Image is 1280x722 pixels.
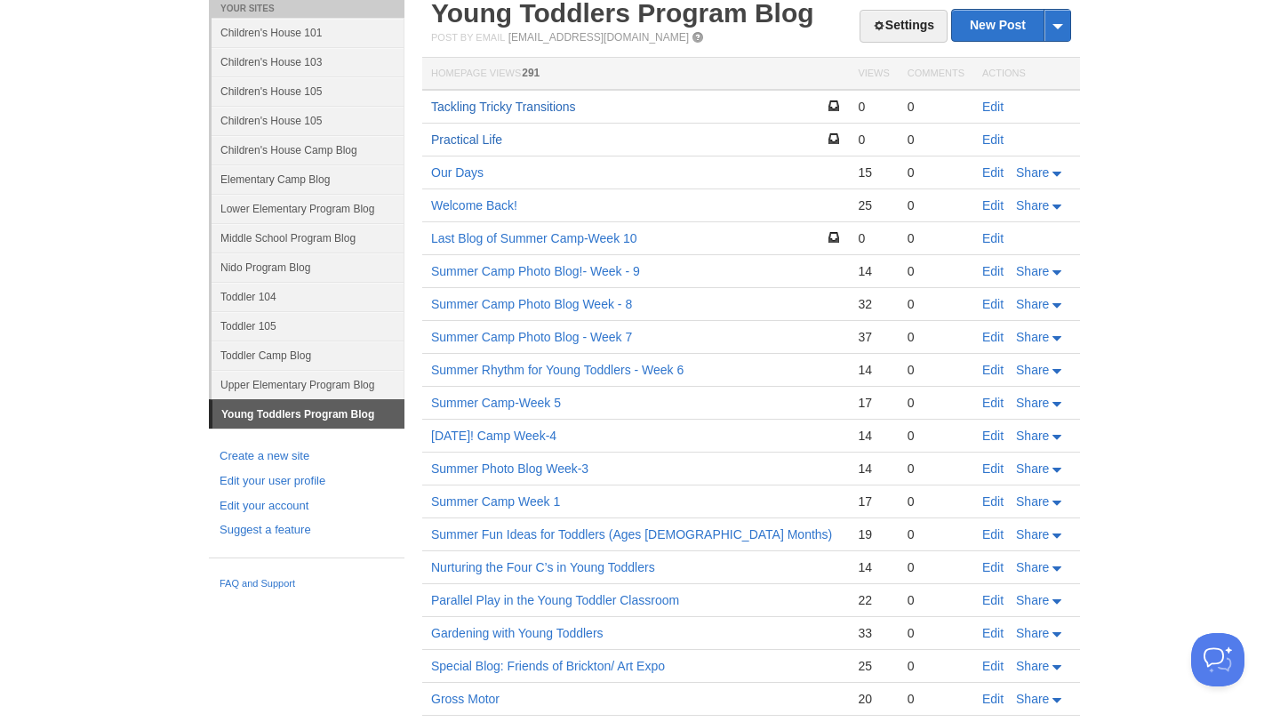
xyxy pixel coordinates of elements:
span: Share [1016,396,1049,410]
div: 0 [908,197,964,213]
div: 0 [858,230,889,246]
a: Summer Rhythm for Young Toddlers - Week 6 [431,363,684,377]
div: 0 [908,691,964,707]
span: Share [1016,297,1049,311]
div: 14 [858,559,889,575]
a: Young Toddlers Program Blog [212,400,404,429]
iframe: Help Scout Beacon - Open [1191,633,1244,686]
div: 22 [858,592,889,608]
div: 25 [858,197,889,213]
a: [EMAIL_ADDRESS][DOMAIN_NAME] [508,31,689,44]
div: 0 [908,526,964,542]
a: Gardening with Young Toddlers [431,626,604,640]
div: 0 [908,592,964,608]
a: Children's House 105 [212,106,404,135]
span: Share [1016,461,1049,476]
a: Last Blog of Summer Camp-Week 10 [431,231,637,245]
a: Practical Life [431,132,502,147]
div: 14 [858,362,889,378]
a: Edit [982,396,1004,410]
a: Edit [982,560,1004,574]
a: Edit [982,297,1004,311]
span: Post by Email [431,32,505,43]
th: Homepage Views [422,58,849,91]
a: Children's House 101 [212,18,404,47]
span: Share [1016,626,1049,640]
a: Toddler 105 [212,311,404,341]
div: 0 [908,625,964,641]
a: Welcome Back! [431,198,517,213]
div: 0 [908,164,964,180]
div: 0 [908,559,964,575]
a: Nido Program Blog [212,253,404,282]
th: Views [849,58,898,91]
a: Toddler 104 [212,282,404,311]
div: 0 [908,428,964,444]
div: 0 [908,461,964,477]
div: 17 [858,395,889,411]
th: Actions [973,58,1080,91]
div: 0 [908,362,964,378]
a: Edit [982,593,1004,607]
a: Edit [982,330,1004,344]
a: Children's House 103 [212,47,404,76]
a: Edit [982,461,1004,476]
a: Edit [982,100,1004,114]
a: Edit [982,494,1004,509]
a: Middle School Program Blog [212,223,404,253]
span: 291 [522,67,540,79]
a: Edit your account [220,497,394,516]
a: FAQ and Support [220,576,394,592]
a: Edit [982,527,1004,541]
a: Suggest a feature [220,521,394,540]
div: 0 [908,296,964,312]
div: 19 [858,526,889,542]
a: Tackling Tricky Transitions [431,100,576,114]
a: Edit [982,264,1004,278]
div: 0 [858,99,889,115]
div: 14 [858,461,889,477]
div: 0 [908,493,964,509]
span: Share [1016,527,1049,541]
a: Edit [982,692,1004,706]
span: Share [1016,330,1049,344]
span: Share [1016,494,1049,509]
div: 17 [858,493,889,509]
div: 0 [908,230,964,246]
a: Edit [982,231,1004,245]
span: Share [1016,264,1049,278]
a: Summer Fun Ideas for Toddlers (Ages [DEMOGRAPHIC_DATA] Months) [431,527,832,541]
div: 0 [858,132,889,148]
a: Summer Camp Photo Blog - Week 7 [431,330,632,344]
a: Summer Photo Blog Week-3 [431,461,588,476]
div: 0 [908,99,964,115]
a: Children's House 105 [212,76,404,106]
a: Children's House Camp Blog [212,135,404,164]
span: Share [1016,363,1049,377]
a: Edit [982,626,1004,640]
a: New Post [952,10,1070,41]
th: Comments [899,58,973,91]
div: 37 [858,329,889,345]
a: Lower Elementary Program Blog [212,194,404,223]
a: Summer Camp Photo Blog!- Week - 9 [431,264,640,278]
span: Share [1016,593,1049,607]
a: Create a new site [220,447,394,466]
div: 25 [858,658,889,674]
div: 15 [858,164,889,180]
a: Edit [982,363,1004,377]
a: Edit [982,429,1004,443]
a: Upper Elementary Program Blog [212,370,404,399]
div: 0 [908,132,964,148]
a: Elementary Camp Blog [212,164,404,194]
a: Gross Motor [431,692,500,706]
span: Share [1016,659,1049,673]
div: 20 [858,691,889,707]
a: Edit [982,165,1004,180]
a: Edit [982,659,1004,673]
div: 0 [908,395,964,411]
a: Summer Camp Photo Blog Week - 8 [431,297,632,311]
span: Share [1016,429,1049,443]
a: Settings [860,10,948,43]
a: [DATE]! Camp Week-4 [431,429,556,443]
